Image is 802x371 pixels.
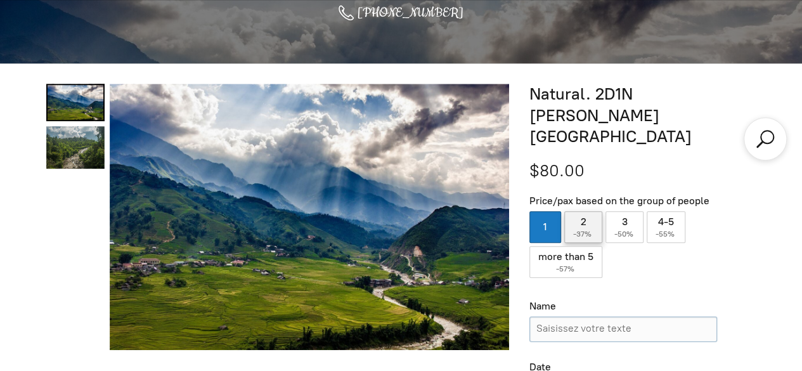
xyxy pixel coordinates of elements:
h1: Natural. 2D1N [PERSON_NAME][GEOGRAPHIC_DATA] [529,84,756,148]
span: -55% [656,230,676,238]
label: 2 [564,211,602,243]
label: 4-5 [647,211,685,243]
label: 3 [605,211,644,243]
div: Price/pax based on the group of people [529,195,717,208]
div: Name [529,300,717,313]
span: -50% [614,230,635,238]
span: -57% [555,264,576,273]
span: $80.00 [529,160,585,181]
input: Name [529,316,717,342]
a: Natural. 2D1N Muong Hoa Valley 1 [46,126,105,169]
a: Natural. 2D1N Muong Hoa Valley 0 [46,84,105,121]
a: Search products [754,127,777,150]
img: Natural. 2D1N Muong Hoa Valley [110,84,510,350]
span: -37% [573,230,593,238]
label: more than 5 [529,246,602,278]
